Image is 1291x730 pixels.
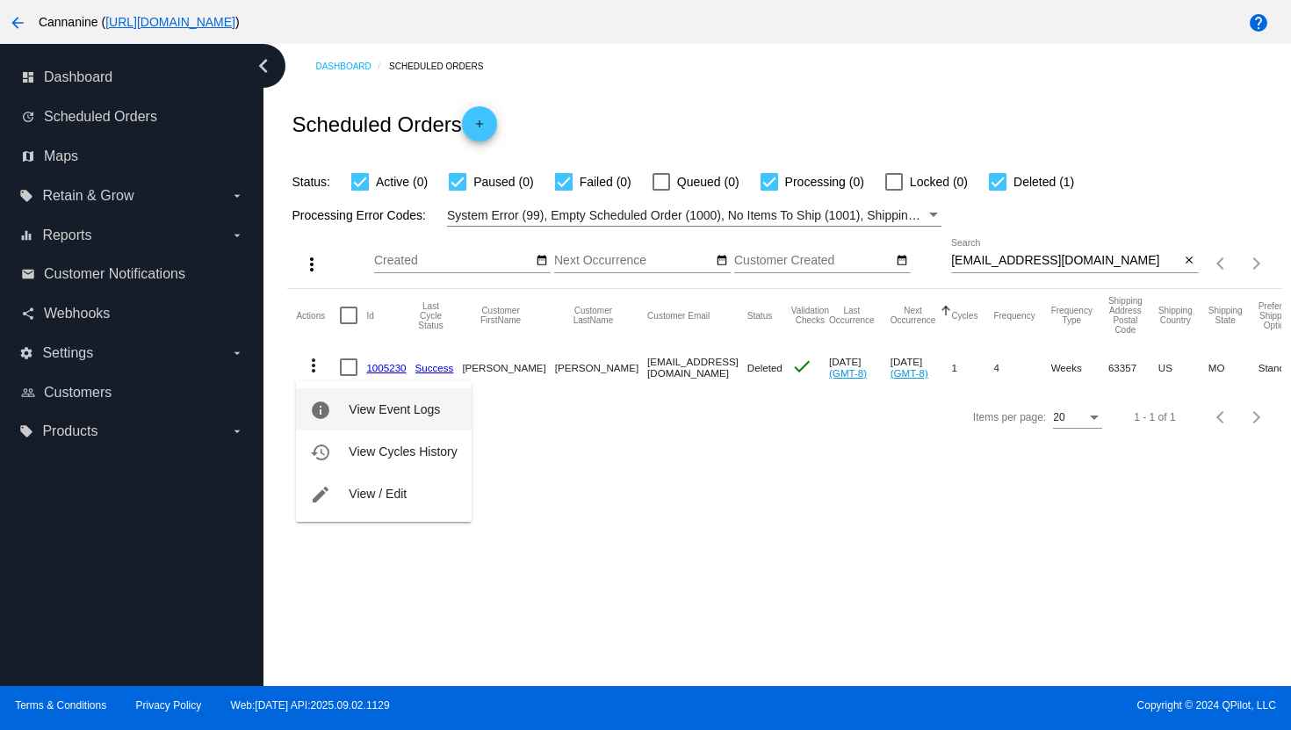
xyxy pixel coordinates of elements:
[349,402,440,416] span: View Event Logs
[310,484,331,505] mat-icon: edit
[349,487,407,501] span: View / Edit
[310,400,331,421] mat-icon: info
[349,445,457,459] span: View Cycles History
[310,442,331,463] mat-icon: history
